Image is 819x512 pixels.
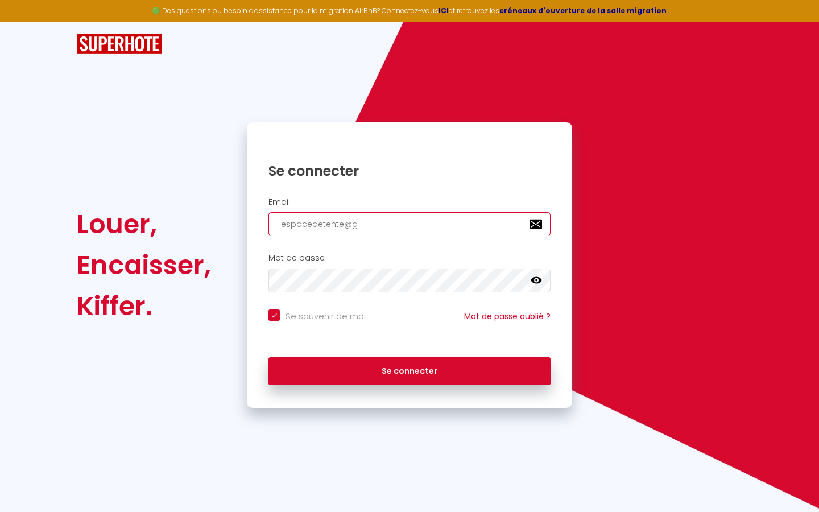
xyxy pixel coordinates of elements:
[439,6,449,15] a: ICI
[464,311,551,322] a: Mot de passe oublié ?
[77,286,211,327] div: Kiffer.
[268,212,551,236] input: Ton Email
[77,204,211,245] div: Louer,
[9,5,43,39] button: Ouvrir le widget de chat LiveChat
[499,6,667,15] a: créneaux d'ouverture de la salle migration
[77,245,211,286] div: Encaisser,
[77,34,162,55] img: SuperHote logo
[268,162,551,180] h1: Se connecter
[268,197,551,207] h2: Email
[268,357,551,386] button: Se connecter
[268,253,551,263] h2: Mot de passe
